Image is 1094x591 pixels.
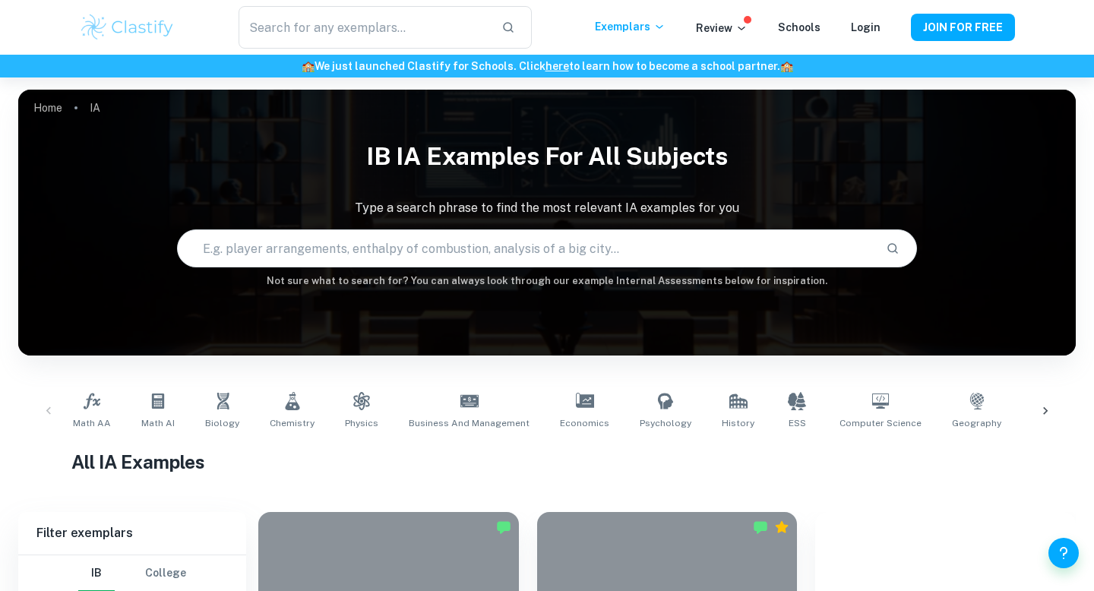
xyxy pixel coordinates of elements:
[496,520,511,535] img: Marked
[73,416,111,430] span: Math AA
[141,416,175,430] span: Math AI
[545,60,569,72] a: here
[880,235,906,261] button: Search
[839,416,922,430] span: Computer Science
[205,416,239,430] span: Biology
[774,520,789,535] div: Premium
[302,60,315,72] span: 🏫
[345,416,378,430] span: Physics
[178,227,874,270] input: E.g. player arrangements, enthalpy of combustion, analysis of a big city...
[851,21,881,33] a: Login
[18,512,246,555] h6: Filter exemplars
[79,12,175,43] img: Clastify logo
[3,58,1091,74] h6: We just launched Clastify for Schools. Click to learn how to become a school partner.
[270,416,315,430] span: Chemistry
[780,60,793,72] span: 🏫
[952,416,1001,430] span: Geography
[640,416,691,430] span: Psychology
[18,132,1076,181] h1: IB IA examples for all subjects
[753,520,768,535] img: Marked
[18,199,1076,217] p: Type a search phrase to find the most relevant IA examples for you
[722,416,754,430] span: History
[560,416,609,430] span: Economics
[778,21,820,33] a: Schools
[789,416,806,430] span: ESS
[911,14,1015,41] button: JOIN FOR FREE
[71,448,1023,476] h1: All IA Examples
[90,100,100,116] p: IA
[33,97,62,119] a: Home
[409,416,530,430] span: Business and Management
[696,20,748,36] p: Review
[239,6,489,49] input: Search for any exemplars...
[18,273,1076,289] h6: Not sure what to search for? You can always look through our example Internal Assessments below f...
[595,18,666,35] p: Exemplars
[1048,538,1079,568] button: Help and Feedback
